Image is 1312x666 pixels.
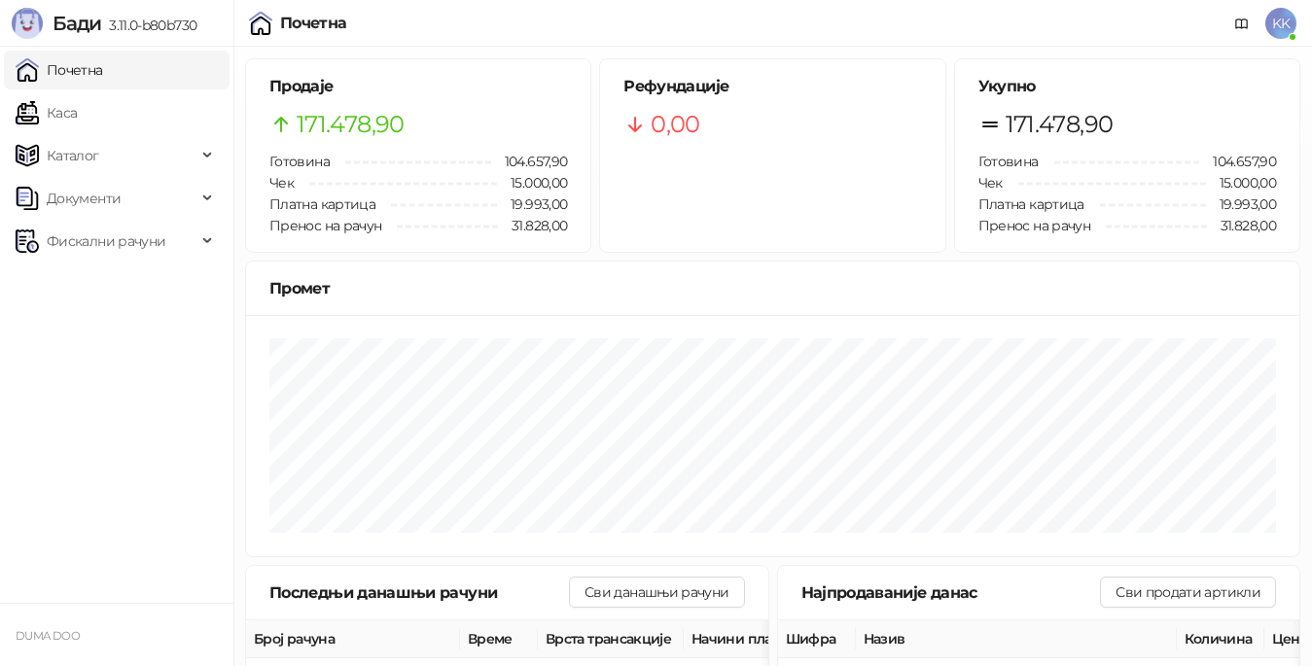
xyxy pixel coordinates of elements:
span: 104.657,90 [491,151,568,172]
span: Готовина [269,153,330,170]
span: 31.828,00 [1207,215,1276,236]
span: 104.657,90 [1199,151,1276,172]
img: Logo [12,8,43,39]
span: Готовина [978,153,1039,170]
h5: Укупно [978,75,1276,98]
div: Последњи данашњи рачуни [269,580,569,605]
span: 19.993,00 [497,193,567,215]
span: Пренос на рачун [978,217,1090,234]
a: Почетна [16,51,103,89]
span: Чек [978,174,1003,192]
span: Бади [53,12,101,35]
span: 31.828,00 [498,215,567,236]
h5: Продаје [269,75,567,98]
small: DUMA DOO [16,629,80,643]
th: Назив [856,620,1177,658]
span: KK [1265,8,1296,39]
th: Број рачуна [246,620,460,658]
div: Најпродаваније данас [801,580,1101,605]
span: Пренос на рачун [269,217,381,234]
th: Количина [1177,620,1264,658]
span: 3.11.0-b80b730 [101,17,196,34]
span: Чек [269,174,294,192]
span: 15.000,00 [1206,172,1276,193]
span: 0,00 [651,106,699,143]
span: Платна картица [978,195,1084,213]
span: Документи [47,179,121,218]
span: 19.993,00 [1206,193,1276,215]
th: Шифра [778,620,856,658]
div: Промет [269,276,1276,300]
div: Почетна [280,16,347,31]
span: Каталог [47,136,99,175]
h5: Рефундације [623,75,921,98]
a: Документација [1226,8,1258,39]
span: Платна картица [269,195,375,213]
a: Каса [16,93,77,132]
button: Сви данашњи рачуни [569,577,744,608]
span: 15.000,00 [497,172,567,193]
span: 171.478,90 [297,106,405,143]
span: Фискални рачуни [47,222,165,261]
span: 171.478,90 [1006,106,1114,143]
th: Време [460,620,538,658]
button: Сви продати артикли [1100,577,1276,608]
th: Начини плаћања [684,620,878,658]
th: Врста трансакције [538,620,684,658]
